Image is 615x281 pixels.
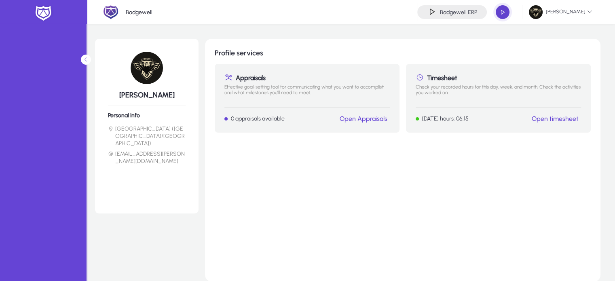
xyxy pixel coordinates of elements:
[422,115,469,122] p: [DATE] hours: 06:15
[532,115,579,123] a: Open timesheet
[108,112,186,119] h6: Personal Info
[224,74,390,82] h1: Appraisals
[108,150,186,165] li: [EMAIL_ADDRESS][PERSON_NAME][DOMAIN_NAME]
[231,115,285,122] p: 0 appraisals available
[33,5,53,22] img: white-logo.png
[103,4,118,20] img: 2.png
[416,74,581,82] h1: Timesheet
[416,84,581,101] p: Check your recorded hours for this day, week, and month. Check the activities you worked on.
[529,114,581,123] button: Open timesheet
[529,5,543,19] img: 77.jpg
[126,9,152,16] p: Badgewell
[337,114,390,123] button: Open Appraisals
[529,5,592,19] span: [PERSON_NAME]
[108,91,186,99] h5: [PERSON_NAME]
[340,115,387,123] a: Open Appraisals
[224,84,390,101] p: Effective goal-setting tool for communicating what you want to accomplish and what milestones you...
[440,9,477,16] h4: Badgewell ERP
[215,49,591,57] h1: Profile services
[108,125,186,147] li: [GEOGRAPHIC_DATA] ([GEOGRAPHIC_DATA]/[GEOGRAPHIC_DATA])
[131,52,163,84] img: 77.jpg
[522,5,599,19] button: [PERSON_NAME]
